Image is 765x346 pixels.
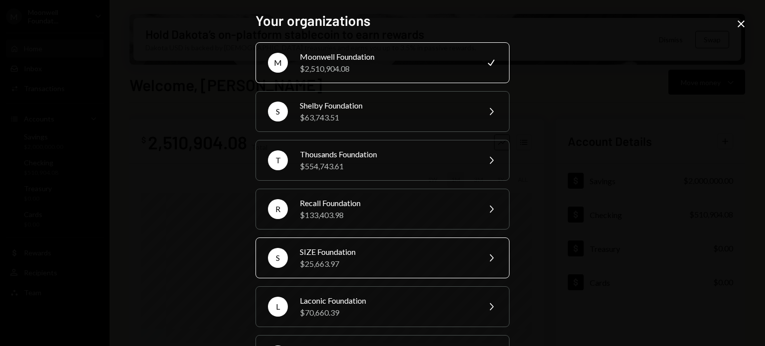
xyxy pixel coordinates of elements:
[255,140,510,181] button: TThousands Foundation$554,743.61
[300,51,473,63] div: Moonwell Foundation
[268,102,288,121] div: S
[300,63,473,75] div: $2,510,904.08
[300,246,473,258] div: SIZE Foundation
[300,258,473,270] div: $25,663.97
[268,248,288,268] div: S
[255,237,510,278] button: SSIZE Foundation$25,663.97
[268,150,288,170] div: T
[268,53,288,73] div: M
[255,42,510,83] button: MMoonwell Foundation$2,510,904.08
[300,148,473,160] div: Thousands Foundation
[300,112,473,123] div: $63,743.51
[300,197,473,209] div: Recall Foundation
[255,189,510,230] button: RRecall Foundation$133,403.98
[300,100,473,112] div: Shelby Foundation
[300,295,473,307] div: Laconic Foundation
[255,286,510,327] button: LLaconic Foundation$70,660.39
[268,199,288,219] div: R
[255,11,510,30] h2: Your organizations
[268,297,288,317] div: L
[255,91,510,132] button: SShelby Foundation$63,743.51
[300,209,473,221] div: $133,403.98
[300,307,473,319] div: $70,660.39
[300,160,473,172] div: $554,743.61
